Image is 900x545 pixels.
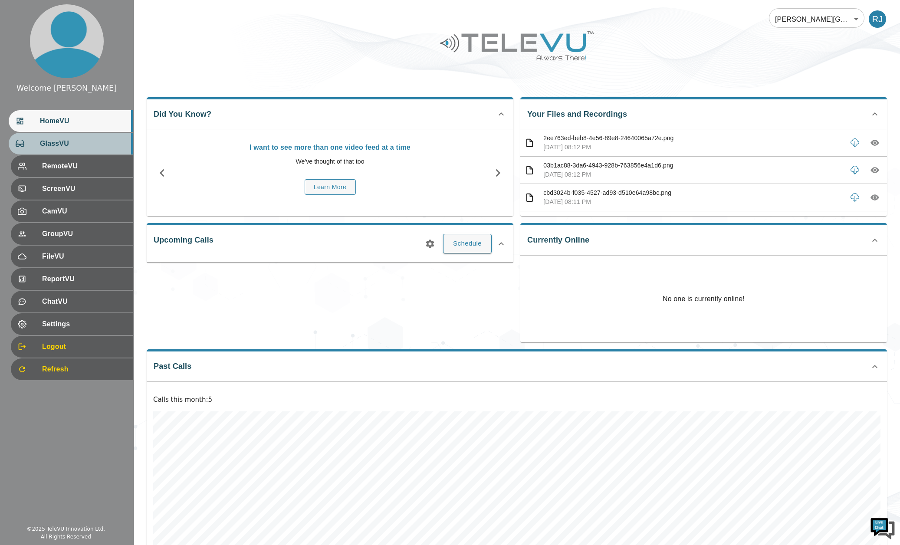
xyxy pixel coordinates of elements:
p: 2ee763ed-beb8-4e56-89e8-24640065a72e.png [543,134,843,143]
div: ReportVU [11,268,133,290]
span: Logout [42,341,126,352]
span: FileVU [42,251,126,262]
img: Logo [439,28,595,64]
span: Settings [42,319,126,329]
p: 6d78d445-13c3-40ad-9932-0b59c79b0453.png [543,216,843,225]
img: d_736959983_company_1615157101543_736959983 [15,40,36,62]
p: I want to see more than one video feed at a time [182,142,478,153]
span: ChatVU [42,296,126,307]
span: RemoteVU [42,161,126,171]
img: profile.png [30,4,104,78]
span: HomeVU [40,116,126,126]
div: RJ [869,10,886,28]
div: HomeVU [9,110,133,132]
div: Logout [11,336,133,358]
div: FileVU [11,246,133,267]
button: Learn More [305,179,356,195]
p: We've thought of that too [182,157,478,166]
span: ScreenVU [42,184,126,194]
p: Calls this month : 5 [153,395,880,405]
div: ScreenVU [11,178,133,200]
span: GlassVU [40,138,126,149]
p: 03b1ac88-3da6-4943-928b-763856e4a1d6.png [543,161,843,170]
span: ReportVU [42,274,126,284]
div: GlassVU [9,133,133,154]
div: Chat with us now [45,46,146,57]
p: [DATE] 08:11 PM [543,197,843,207]
div: All Rights Reserved [41,533,91,541]
p: [DATE] 08:12 PM [543,170,843,179]
textarea: Type your message and hit 'Enter' [4,237,165,267]
div: ChatVU [11,291,133,312]
div: Settings [11,313,133,335]
p: cbd3024b-f035-4527-ad93-d510e64a98bc.png [543,188,843,197]
div: RemoteVU [11,155,133,177]
div: CamVU [11,200,133,222]
p: No one is currently online! [663,256,745,342]
button: Schedule [443,234,492,253]
span: GroupVU [42,229,126,239]
span: CamVU [42,206,126,217]
div: © 2025 TeleVU Innovation Ltd. [26,525,105,533]
div: [PERSON_NAME][GEOGRAPHIC_DATA] [769,7,864,31]
div: Welcome [PERSON_NAME] [16,82,117,94]
div: Minimize live chat window [142,4,163,25]
p: [DATE] 08:12 PM [543,143,843,152]
div: Refresh [11,358,133,380]
span: We're online! [50,109,120,197]
img: Chat Widget [870,515,896,541]
span: Refresh [42,364,126,374]
div: GroupVU [11,223,133,245]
